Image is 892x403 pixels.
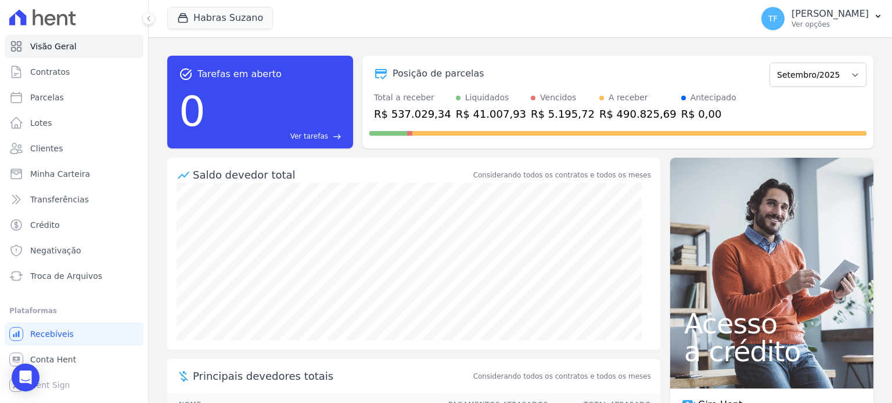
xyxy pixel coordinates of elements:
div: 0 [179,81,206,141]
p: [PERSON_NAME] [792,8,869,20]
div: Posição de parcelas [393,67,484,81]
div: R$ 5.195,72 [531,106,595,122]
div: Vencidos [540,92,576,104]
a: Crédito [5,213,143,237]
span: Crédito [30,219,60,231]
div: A receber [609,92,648,104]
a: Lotes [5,111,143,135]
span: Tarefas em aberto [197,67,282,81]
a: Visão Geral [5,35,143,58]
a: Transferências [5,188,143,211]
a: Contratos [5,60,143,83]
div: Plataformas [9,304,139,318]
span: east [333,132,341,141]
a: Troca de Arquivos [5,264,143,288]
a: Parcelas [5,86,143,109]
span: Negativação [30,245,81,256]
div: Antecipado [690,92,736,104]
div: R$ 0,00 [681,106,736,122]
a: Clientes [5,137,143,160]
button: Habras Suzano [167,7,273,29]
a: Negativação [5,239,143,262]
span: Lotes [30,117,52,129]
a: Ver tarefas east [210,131,341,141]
div: Open Intercom Messenger [12,364,39,391]
span: Parcelas [30,92,64,103]
span: Ver tarefas [290,131,328,141]
div: R$ 41.007,93 [456,106,526,122]
span: task_alt [179,67,193,81]
span: Recebíveis [30,328,74,340]
div: R$ 490.825,69 [599,106,677,122]
span: Acesso [684,310,859,337]
span: Considerando todos os contratos e todos os meses [473,371,651,382]
span: Transferências [30,194,89,205]
a: Recebíveis [5,322,143,346]
span: Clientes [30,143,63,154]
a: Minha Carteira [5,162,143,186]
span: Contratos [30,66,70,78]
span: a crédito [684,337,859,365]
div: Saldo devedor total [193,167,471,183]
button: TF [PERSON_NAME] Ver opções [752,2,892,35]
p: Ver opções [792,20,869,29]
span: Conta Hent [30,354,76,365]
a: Conta Hent [5,348,143,371]
div: R$ 537.029,34 [374,106,451,122]
span: Minha Carteira [30,168,90,180]
span: TF [768,14,778,23]
span: Principais devedores totais [193,368,471,384]
div: Total a receber [374,92,451,104]
div: Liquidados [465,92,509,104]
span: Visão Geral [30,41,77,52]
span: Troca de Arquivos [30,270,102,282]
div: Considerando todos os contratos e todos os meses [473,170,651,180]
